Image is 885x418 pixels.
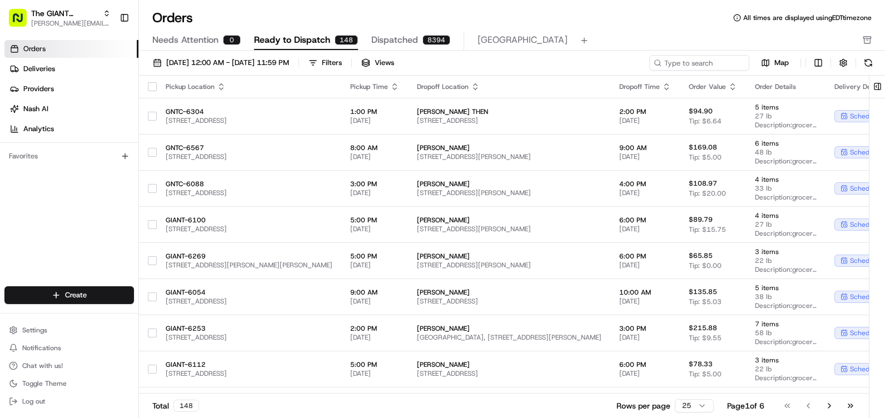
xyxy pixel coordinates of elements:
span: [DATE] [350,116,399,125]
span: 3:00 PM [619,324,671,333]
span: [DATE] [350,225,399,233]
span: Tip: $15.75 [689,225,726,234]
button: Refresh [861,55,876,71]
span: [PERSON_NAME] [417,252,601,261]
span: scheduled [850,365,882,374]
span: [DATE] [350,369,399,378]
span: Tip: $0.00 [689,261,722,270]
a: Providers [4,80,138,98]
div: Pickup Location [166,82,332,91]
span: [STREET_ADDRESS][PERSON_NAME] [417,225,601,233]
div: Total [152,400,199,412]
span: Description: grocery bags [755,229,817,238]
span: 3 items [755,356,817,365]
button: Log out [4,394,134,409]
button: Toggle Theme [4,376,134,391]
span: Tip: $5.00 [689,153,722,162]
span: Notifications [22,344,61,352]
input: Type to search [649,55,749,71]
span: [PERSON_NAME] [417,360,601,369]
div: Favorites [4,147,134,165]
span: Map [774,58,789,68]
span: [PERSON_NAME] [417,288,601,297]
span: [GEOGRAPHIC_DATA], [STREET_ADDRESS][PERSON_NAME] [417,333,601,342]
span: [PERSON_NAME] THEN [417,107,601,116]
div: We're available if you need us! [38,117,141,126]
span: Create [65,290,87,300]
span: GIANT-6054 [166,288,332,297]
span: 5 items [755,103,817,112]
span: [STREET_ADDRESS] [166,369,332,378]
span: GIANT-6112 [166,360,332,369]
span: 6:00 PM [619,216,671,225]
span: 7 items [755,320,817,329]
span: 5 items [755,283,817,292]
span: 9:00 AM [350,288,399,297]
span: 27 lb [755,220,817,229]
span: [DATE] [350,188,399,197]
span: 4:00 PM [619,180,671,188]
button: Views [356,55,399,71]
button: Create [4,286,134,304]
span: [STREET_ADDRESS] [166,333,332,342]
span: [STREET_ADDRESS] [166,116,332,125]
span: $169.08 [689,143,717,152]
span: 2:00 PM [619,107,671,116]
span: 58 lb [755,329,817,337]
span: Chat with us! [22,361,63,370]
span: GNTC-6304 [166,107,332,116]
span: [PERSON_NAME] [417,180,601,188]
div: Pickup Time [350,82,399,91]
span: 6:00 PM [619,360,671,369]
span: Analytics [23,124,54,134]
span: Toggle Theme [22,379,67,388]
span: 3 items [755,247,817,256]
a: 💻API Documentation [90,157,183,177]
button: [DATE] 12:00 AM - [DATE] 11:59 PM [148,55,294,71]
span: scheduled [850,184,882,193]
span: [STREET_ADDRESS][PERSON_NAME] [417,152,601,161]
span: Description: grocery bags [755,301,817,310]
a: Orders [4,40,138,58]
button: Settings [4,322,134,338]
p: Welcome 👋 [11,44,202,62]
span: 8:00 AM [350,143,399,152]
span: [PERSON_NAME] [417,216,601,225]
span: Description: grocery bags [755,265,817,274]
div: 8394 [422,35,450,45]
span: [STREET_ADDRESS] [417,369,601,378]
span: $65.85 [689,251,713,260]
span: 2:00 PM [350,324,399,333]
span: [DATE] [350,152,399,161]
span: $78.33 [689,360,713,369]
span: 22 lb [755,365,817,374]
span: All times are displayed using EDT timezone [743,13,872,22]
span: 6:00 PM [619,252,671,261]
div: Order Value [689,82,737,91]
span: Log out [22,397,45,406]
span: Orders [23,44,46,54]
a: Powered byPylon [78,188,135,197]
span: [DATE] [619,369,671,378]
span: 48 lb [755,148,817,157]
span: [DATE] [619,225,671,233]
h1: Orders [152,9,193,27]
span: Description: grocery bags [755,157,817,166]
div: 148 [335,35,358,45]
span: Description: grocery bags [755,337,817,346]
span: [DATE] 12:00 AM - [DATE] 11:59 PM [166,58,289,68]
span: 33 lb [755,184,817,193]
span: 1:00 PM [350,107,399,116]
span: [PERSON_NAME] [417,143,601,152]
div: 148 [173,400,199,412]
span: 5:00 PM [350,360,399,369]
span: Tip: $9.55 [689,334,722,342]
span: 4 items [755,175,817,184]
span: Knowledge Base [22,161,85,172]
span: Nash AI [23,104,48,114]
span: GIANT-6100 [166,216,332,225]
p: Rows per page [616,400,670,411]
span: Description: grocery bags [755,193,817,202]
span: API Documentation [105,161,178,172]
span: [STREET_ADDRESS] [417,116,601,125]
